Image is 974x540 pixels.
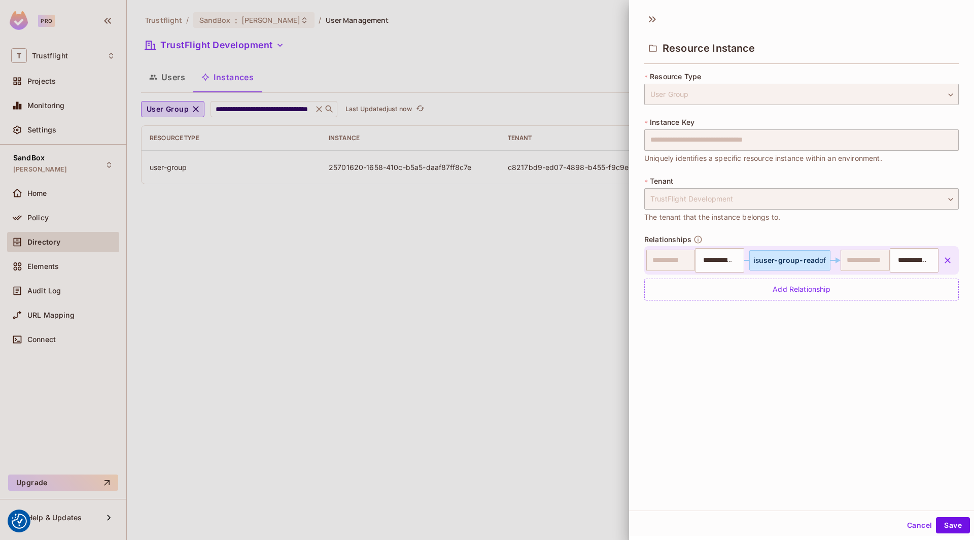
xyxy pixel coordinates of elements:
button: Consent Preferences [12,514,27,529]
img: Revisit consent button [12,514,27,529]
span: Tenant [650,177,673,185]
span: Resource Instance [663,42,755,54]
button: Save [936,517,970,533]
span: Uniquely identifies a specific resource instance within an environment. [644,153,882,164]
span: user-group-read [759,256,819,264]
span: Resource Type [650,73,701,81]
span: Relationships [644,235,691,244]
div: is of [754,256,826,264]
button: Cancel [903,517,936,533]
span: Instance Key [650,118,694,126]
div: Add Relationship [644,279,959,300]
div: TrustFlight Development [644,188,959,210]
div: User Group [644,84,959,105]
span: The tenant that the instance belongs to. [644,212,780,223]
